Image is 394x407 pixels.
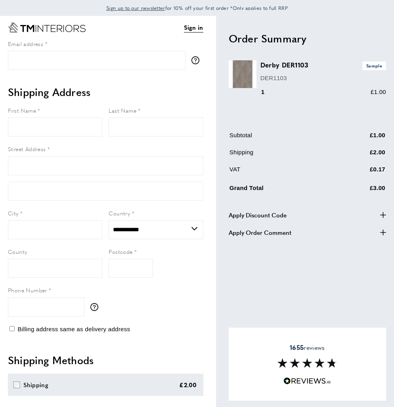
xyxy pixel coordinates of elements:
span: First Name [8,106,36,114]
td: £2.00 [337,148,385,163]
span: Street Address [8,145,46,153]
span: Last Name [109,106,136,114]
p: DER1103 [260,73,386,83]
div: Shipping [23,380,48,390]
span: County [8,248,27,255]
span: Sample [362,61,386,70]
input: Billing address same as delivery address [10,326,15,331]
h2: Shipping Methods [8,353,203,367]
span: reviews [290,344,325,351]
button: More information [90,303,102,311]
h2: Order Summary [229,31,386,46]
td: VAT [230,165,336,180]
img: Derby DER1103 [229,60,256,88]
span: Email address [8,40,43,48]
td: Subtotal [230,131,336,146]
a: Go to Home page [8,22,86,33]
td: £0.17 [337,165,385,180]
a: Sign in [184,23,203,33]
div: £2.00 [179,380,197,390]
h3: Derby DER1103 [260,60,386,70]
span: City [8,209,19,217]
td: £3.00 [337,182,385,199]
strong: 1655 [290,343,304,352]
img: Reviews section [277,358,337,368]
a: Sign up to our newsletter [106,4,165,12]
span: Apply Order Comment [229,228,291,237]
div: 1 [260,87,276,97]
td: £1.00 [337,131,385,146]
span: for 10% off your first order *Only applies to full RRP [106,4,288,12]
span: £1.00 [371,88,386,95]
span: Billing address same as delivery address [17,326,130,332]
td: Grand Total [230,182,336,199]
span: Sign up to our newsletter [106,4,165,12]
td: Shipping [230,148,336,163]
span: Apply Discount Code [229,210,287,220]
h2: Shipping Address [8,85,203,99]
img: Reviews.io 5 stars [283,377,331,385]
span: Country [109,209,130,217]
span: Postcode [109,248,132,255]
button: More information [191,56,203,64]
span: Phone Number [8,286,47,294]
